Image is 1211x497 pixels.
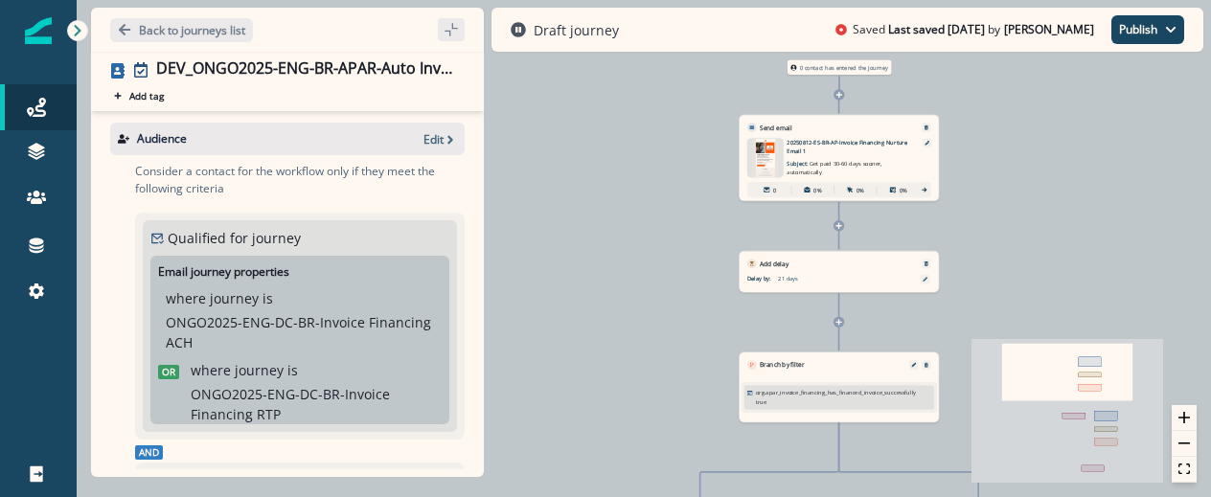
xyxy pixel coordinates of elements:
[1172,431,1197,457] button: zoom out
[168,228,301,248] p: Qualified for journey
[739,352,939,423] div: Branch by filterEditRemoveorg.apar_invoice_financing_has_financed_invoice_successfullytrue
[760,360,805,370] p: Branch by filter
[191,384,434,424] p: ONGO2025-ENG-DC-BR-Invoice Financing RTP
[139,22,245,38] p: Back to journeys list
[438,18,465,41] button: sidebar collapse toggle
[813,186,821,194] p: 0%
[853,21,885,38] p: Saved
[166,288,259,308] p: where journey
[1172,457,1197,483] button: fit view
[110,18,253,42] button: Go back
[760,123,792,132] p: Send email
[907,363,920,368] button: Edit
[158,365,179,379] span: Or
[988,21,1000,38] p: by
[1004,21,1094,38] p: Kaden Crutchfield
[787,160,882,175] span: Get paid 30-60 days sooner, automatically
[765,60,914,75] div: 0 contact has entered the journey
[787,139,911,155] p: 20250812-ES-BR-AP-Invoice Financing Nurture Email 1
[920,362,932,368] button: Remove
[191,360,284,380] p: where journey
[1172,405,1197,431] button: zoom in
[888,21,985,38] p: Last saved [DATE]
[900,186,907,194] p: 0%
[756,398,766,407] p: true
[760,260,788,269] p: Add delay
[920,124,932,130] button: Remove
[778,275,876,283] p: 21 days
[773,186,776,194] p: 0
[135,163,465,197] p: Consider a contact for the workflow only if they meet the following criteria
[739,115,939,201] div: Send emailRemoveemail asset unavailable20250812-ES-BR-AP-Invoice Financing Nurture Email 1Subject...
[263,288,273,308] p: is
[857,186,864,194] p: 0%
[423,131,444,147] p: Edit
[752,139,779,178] img: email asset unavailable
[787,155,884,176] p: Subject:
[287,360,298,380] p: is
[156,59,457,80] div: DEV_ONGO2025-ENG-BR-APAR-Auto Invoice Financing
[137,130,187,147] p: Audience
[423,131,457,147] button: Edit
[534,20,619,40] p: Draft journey
[25,17,52,44] img: Inflection
[110,88,168,103] button: Add tag
[800,63,888,72] p: 0 contact has entered the journey
[158,263,289,281] p: Email journey properties
[1111,15,1184,44] button: Publish
[747,275,779,283] p: Delay by:
[739,251,939,292] div: Add delayRemoveDelay by:21 days
[756,388,916,396] p: org.apar_invoice_financing_has_financed_invoice_successfully
[920,261,932,267] button: Remove
[129,90,164,102] p: Add tag
[166,312,434,352] p: ONGO2025-ENG-DC-BR-Invoice Financing ACH
[135,445,163,460] span: And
